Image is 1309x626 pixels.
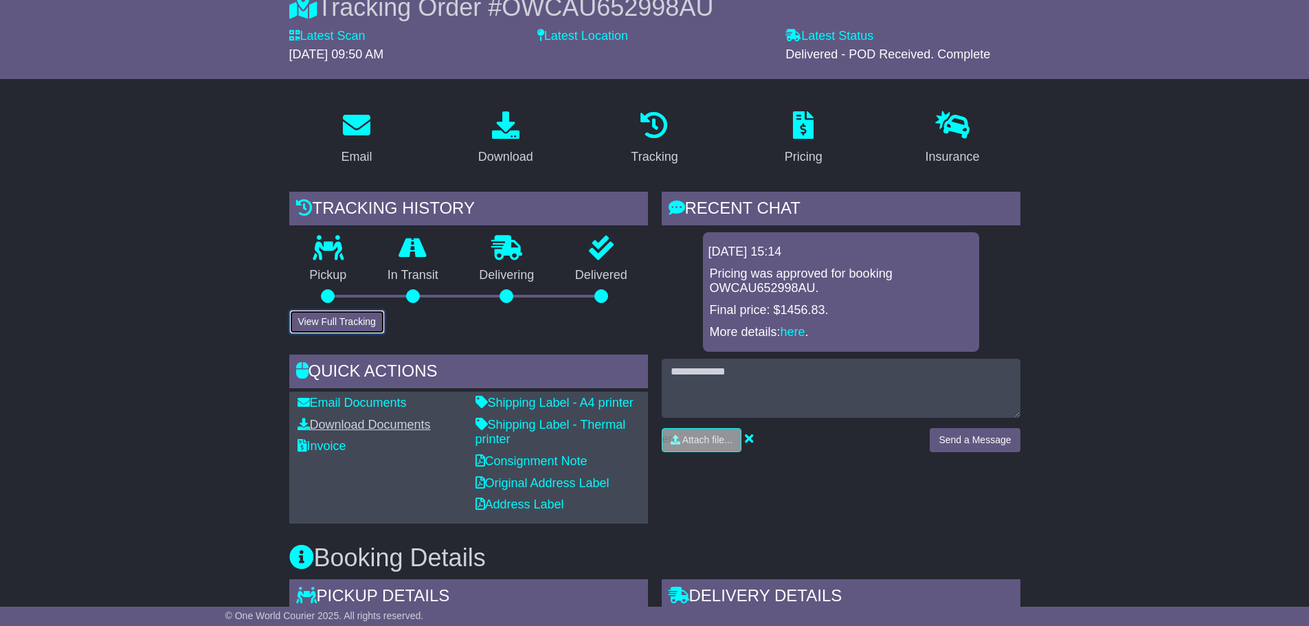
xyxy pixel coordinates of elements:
[708,245,974,260] div: [DATE] 15:14
[631,148,678,166] div: Tracking
[710,267,972,296] p: Pricing was approved for booking OWCAU652998AU.
[289,192,648,229] div: Tracking history
[622,107,686,171] a: Tracking
[469,107,542,171] a: Download
[225,610,424,621] span: © One World Courier 2025. All rights reserved.
[537,29,628,44] label: Latest Location
[710,303,972,318] p: Final price: $1456.83.
[926,148,980,166] div: Insurance
[785,148,823,166] div: Pricing
[476,396,634,410] a: Shipping Label - A4 printer
[710,325,972,340] p: More details: .
[289,29,366,44] label: Latest Scan
[662,579,1020,616] div: Delivery Details
[478,148,533,166] div: Download
[776,107,831,171] a: Pricing
[289,310,385,334] button: View Full Tracking
[341,148,372,166] div: Email
[785,47,990,61] span: Delivered - POD Received. Complete
[298,418,431,432] a: Download Documents
[298,439,346,453] a: Invoice
[476,454,588,468] a: Consignment Note
[662,192,1020,229] div: RECENT CHAT
[781,325,805,339] a: here
[555,268,648,283] p: Delivered
[289,579,648,616] div: Pickup Details
[289,268,368,283] p: Pickup
[367,268,459,283] p: In Transit
[289,47,384,61] span: [DATE] 09:50 AM
[289,544,1020,572] h3: Booking Details
[476,498,564,511] a: Address Label
[785,29,873,44] label: Latest Status
[289,355,648,392] div: Quick Actions
[917,107,989,171] a: Insurance
[476,418,626,447] a: Shipping Label - Thermal printer
[459,268,555,283] p: Delivering
[332,107,381,171] a: Email
[930,428,1020,452] button: Send a Message
[298,396,407,410] a: Email Documents
[476,476,609,490] a: Original Address Label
